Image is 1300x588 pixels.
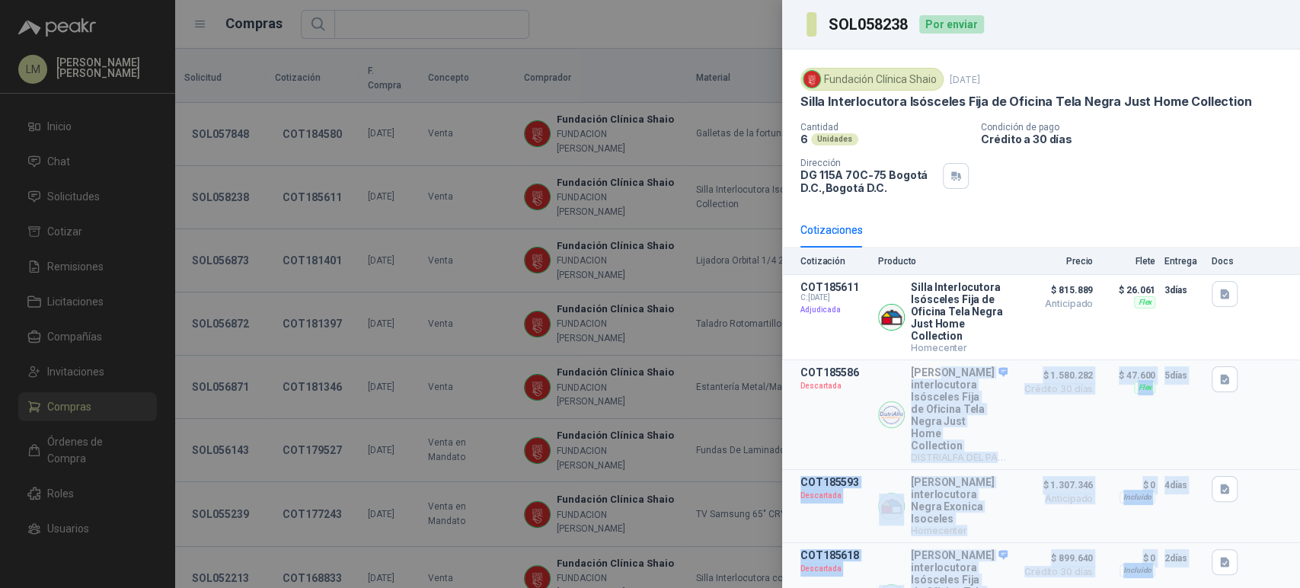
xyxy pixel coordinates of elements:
[911,452,1008,463] p: DISTRIALFA DEL PACIFICO S.A.S.
[811,133,858,145] div: Unidades
[950,74,980,85] p: [DATE]
[800,222,863,238] div: Cotizaciones
[1164,549,1203,567] p: 2 días
[879,305,904,330] img: Company Logo
[911,525,1008,536] p: Homecenter
[829,17,910,32] h3: SOL058238
[800,379,869,394] p: Descartada
[911,281,1008,342] p: Silla Interlocutora Isósceles Fija de Oficina Tela Negra Just Home Collection
[1017,366,1093,385] span: $ 1.580.282
[800,302,869,318] p: Adjudicada
[1017,567,1093,577] span: Crédito 30 días
[800,168,937,194] p: DG 115A 70C-75 Bogotá D.C. , Bogotá D.C.
[1164,366,1203,385] p: 5 días
[911,476,1008,525] p: [PERSON_NAME] interlocutora Negra Exonica Isoceles
[879,402,904,427] img: Company Logo
[1134,382,1155,394] div: Flex
[800,133,808,145] p: 6
[1120,491,1155,503] div: Incluido
[800,256,869,267] p: Cotización
[800,488,869,503] p: Descartada
[1017,385,1093,394] span: Crédito 30 días
[800,476,869,488] p: COT185593
[803,71,820,88] img: Company Logo
[1017,281,1093,299] span: $ 815.889
[800,366,869,379] p: COT185586
[1017,549,1093,567] span: $ 899.640
[800,281,869,293] p: COT185611
[1134,296,1155,308] div: Flex
[1102,366,1155,385] p: $ 47.600
[800,68,944,91] div: Fundación Clínica Shaio
[981,122,1294,133] p: Condición de pago
[879,494,904,519] img: Company Logo
[800,94,1251,110] p: Silla Interlocutora Isósceles Fija de Oficina Tela Negra Just Home Collection
[1164,256,1203,267] p: Entrega
[1102,281,1155,299] p: $ 26.061
[911,342,1008,353] p: Homecenter
[800,122,969,133] p: Cantidad
[1017,256,1093,267] p: Precio
[1017,299,1093,308] span: Anticipado
[911,366,1008,452] p: [PERSON_NAME] interlocutora Isósceles Fija de Oficina Tela Negra Just Home Collection
[1102,256,1155,267] p: Flete
[1102,549,1155,567] p: $ 0
[1164,281,1203,299] p: 3 días
[800,561,869,577] p: Descartada
[800,549,869,561] p: COT185618
[1102,476,1155,494] p: $ 0
[1164,476,1203,494] p: 4 días
[1017,494,1093,503] span: Anticipado
[981,133,1294,145] p: Crédito a 30 días
[800,158,937,168] p: Dirección
[919,15,984,34] div: Por enviar
[878,256,1008,267] p: Producto
[1212,256,1242,267] p: Docs
[1017,476,1093,494] span: $ 1.307.346
[800,293,869,302] span: C: [DATE]
[1120,564,1155,577] div: Incluido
